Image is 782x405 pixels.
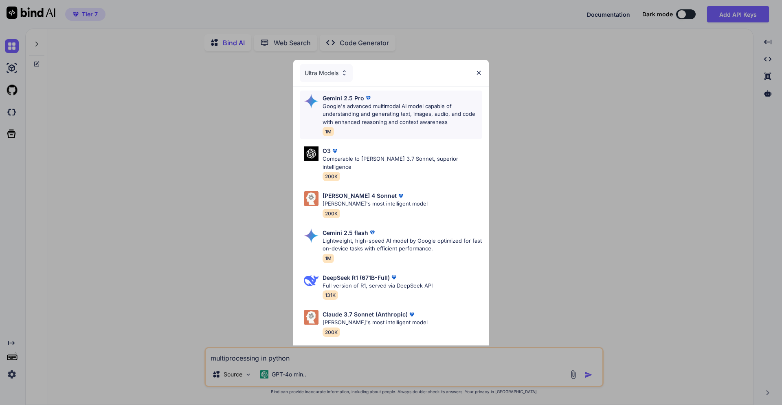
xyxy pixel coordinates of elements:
[323,200,428,208] p: [PERSON_NAME]'s most intelligent model
[304,273,319,288] img: Pick Models
[323,127,334,136] span: 1M
[323,209,340,218] span: 200K
[364,94,372,102] img: premium
[304,228,319,243] img: Pick Models
[323,254,334,263] span: 1M
[323,102,482,126] p: Google's advanced multimodal AI model capable of understanding and generating text, images, audio...
[323,319,428,327] p: [PERSON_NAME]'s most intelligent model
[304,310,319,325] img: Pick Models
[397,192,405,200] img: premium
[300,64,353,82] div: Ultra Models
[323,94,364,102] p: Gemini 2.5 Pro
[323,191,397,200] p: [PERSON_NAME] 4 Sonnet
[304,94,319,108] img: Pick Models
[323,172,340,181] span: 200K
[408,310,416,319] img: premium
[390,273,398,281] img: premium
[323,328,340,337] span: 200K
[323,310,408,319] p: Claude 3.7 Sonnet (Anthropic)
[323,273,390,282] p: DeepSeek R1 (671B-Full)
[323,290,338,300] span: 131K
[304,146,319,161] img: Pick Models
[323,282,433,290] p: Full version of R1, served via DeepSeek API
[323,228,368,237] p: Gemini 2.5 flash
[323,155,482,171] p: Comparable to [PERSON_NAME] 3.7 Sonnet, superior intelligence
[368,228,376,237] img: premium
[341,69,348,76] img: Pick Models
[331,147,339,155] img: premium
[323,237,482,253] p: Lightweight, high-speed AI model by Google optimized for fast on-device tasks with efficient perf...
[304,191,319,206] img: Pick Models
[475,69,482,76] img: close
[323,146,331,155] p: O3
